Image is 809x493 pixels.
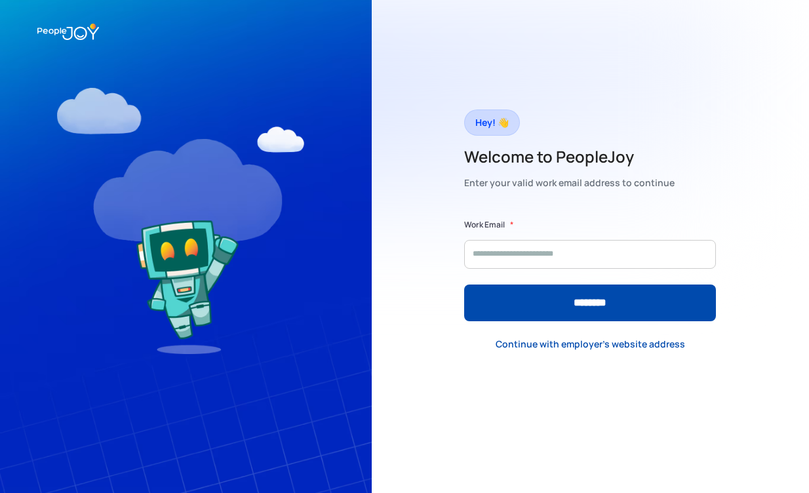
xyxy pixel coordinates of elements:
[464,218,505,231] label: Work Email
[464,174,675,192] div: Enter your valid work email address to continue
[485,331,696,358] a: Continue with employer's website address
[475,113,509,132] div: Hey! 👋
[464,146,675,167] h2: Welcome to PeopleJoy
[464,218,716,321] form: Form
[496,338,685,351] div: Continue with employer's website address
